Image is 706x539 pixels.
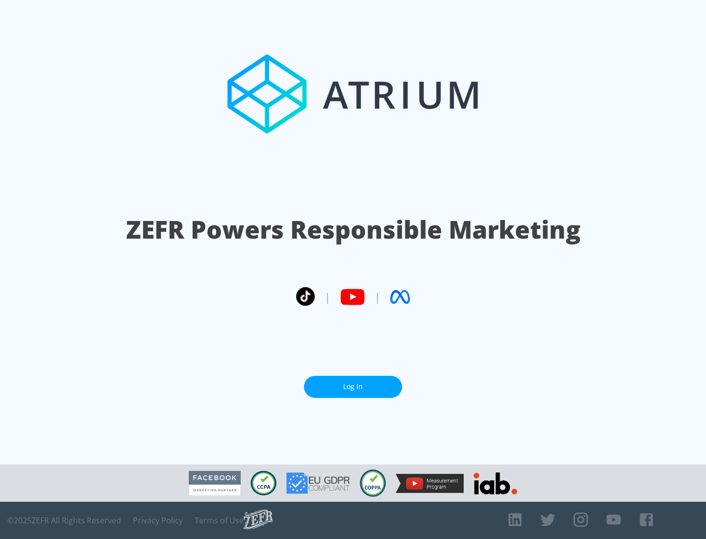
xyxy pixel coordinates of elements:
a: Privacy Policy [133,515,183,525]
img: COPPA Compliant [360,469,386,497]
img: CCPA Compliant [251,471,277,495]
span: © 2025 ZEFR All Rights Reserved [7,515,121,525]
span: | [325,290,330,304]
img: GDPR Compliant [286,472,350,494]
img: YouTube Measurement Program [396,474,464,493]
a: Log In [304,376,402,398]
img: Facebook Marketing Partner [189,471,241,496]
span: | [375,290,380,304]
h1: ZEFR Powers Responsible Marketing [126,213,580,246]
a: Terms of Use [195,515,244,525]
img: IAB [474,472,517,494]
